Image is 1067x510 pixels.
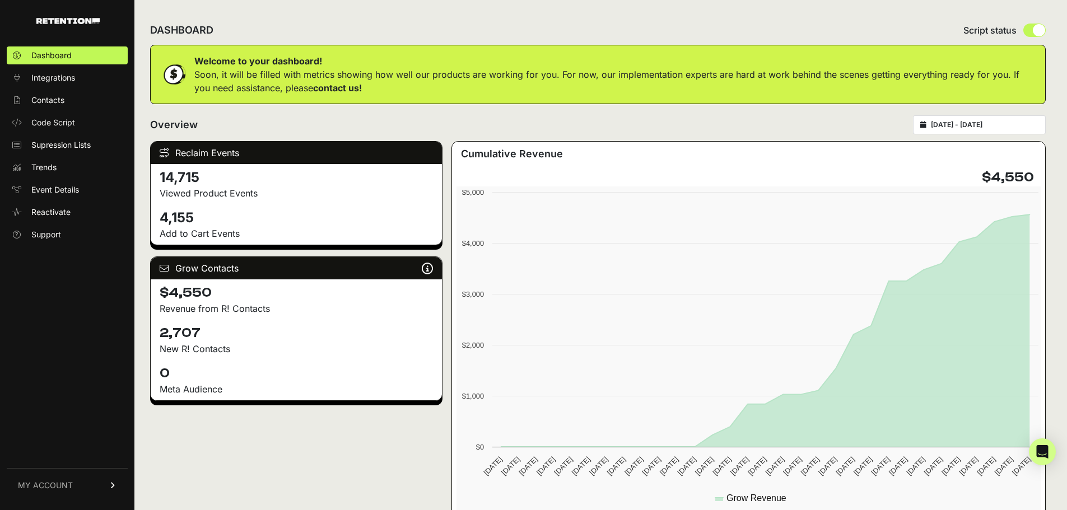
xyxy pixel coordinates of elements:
[150,117,198,133] h2: Overview
[905,455,927,477] text: [DATE]
[963,24,1017,37] span: Script status
[958,455,980,477] text: [DATE]
[482,455,504,477] text: [DATE]
[31,162,57,173] span: Trends
[7,114,128,132] a: Code Script
[658,455,680,477] text: [DATE]
[711,455,733,477] text: [DATE]
[313,82,362,93] a: contact us!
[7,158,128,176] a: Trends
[160,364,433,382] h4: 0
[535,455,557,477] text: [DATE]
[729,455,751,477] text: [DATE]
[462,392,484,400] text: $1,000
[476,443,484,451] text: $0
[462,188,484,196] text: $5,000
[461,146,563,162] h3: Cumulative Revenue
[7,468,128,502] a: MY ACCOUNT
[982,169,1034,186] h4: $4,550
[31,117,75,128] span: Code Script
[887,455,909,477] text: [DATE]
[782,455,804,477] text: [DATE]
[462,290,484,298] text: $3,000
[553,455,575,477] text: [DATE]
[7,203,128,221] a: Reactivate
[7,46,128,64] a: Dashboard
[976,455,998,477] text: [DATE]
[764,455,786,477] text: [DATE]
[1029,438,1056,465] div: Open Intercom Messenger
[462,341,484,349] text: $2,000
[31,72,75,83] span: Integrations
[7,181,128,199] a: Event Details
[623,455,645,477] text: [DATE]
[870,455,892,477] text: [DATE]
[7,69,128,87] a: Integrations
[518,455,539,477] text: [DATE]
[7,226,128,244] a: Support
[160,60,188,88] img: dollar-coin-05c43ed7efb7bc0c12610022525b4bbbb207c7efeef5aecc26f025e68dcafac9.png
[676,455,698,477] text: [DATE]
[151,257,442,279] div: Grow Contacts
[693,455,715,477] text: [DATE]
[160,324,433,342] h4: 2,707
[151,142,442,164] div: Reclaim Events
[160,209,433,227] h4: 4,155
[31,139,91,151] span: Supression Lists
[31,229,61,240] span: Support
[993,455,1015,477] text: [DATE]
[18,480,73,491] span: MY ACCOUNT
[588,455,610,477] text: [DATE]
[726,493,786,503] text: Grow Revenue
[160,227,433,240] p: Add to Cart Events
[160,302,433,315] p: Revenue from R! Contacts
[7,136,128,154] a: Supression Lists
[160,342,433,355] p: New R! Contacts
[194,68,1036,95] p: Soon, it will be filled with metrics showing how well our products are working for you. For now, ...
[817,455,838,477] text: [DATE]
[31,207,71,218] span: Reactivate
[570,455,592,477] text: [DATE]
[747,455,768,477] text: [DATE]
[922,455,944,477] text: [DATE]
[500,455,521,477] text: [DATE]
[160,284,433,302] h4: $4,550
[605,455,627,477] text: [DATE]
[31,95,64,106] span: Contacts
[150,22,213,38] h2: DASHBOARD
[7,91,128,109] a: Contacts
[1010,455,1032,477] text: [DATE]
[194,55,322,67] strong: Welcome to your dashboard!
[462,239,484,247] text: $4,000
[160,169,433,186] h4: 14,715
[835,455,856,477] text: [DATE]
[31,184,79,195] span: Event Details
[641,455,663,477] text: [DATE]
[160,186,433,200] p: Viewed Product Events
[852,455,874,477] text: [DATE]
[36,18,100,24] img: Retention.com
[799,455,821,477] text: [DATE]
[940,455,962,477] text: [DATE]
[31,50,72,61] span: Dashboard
[160,382,433,396] div: Meta Audience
